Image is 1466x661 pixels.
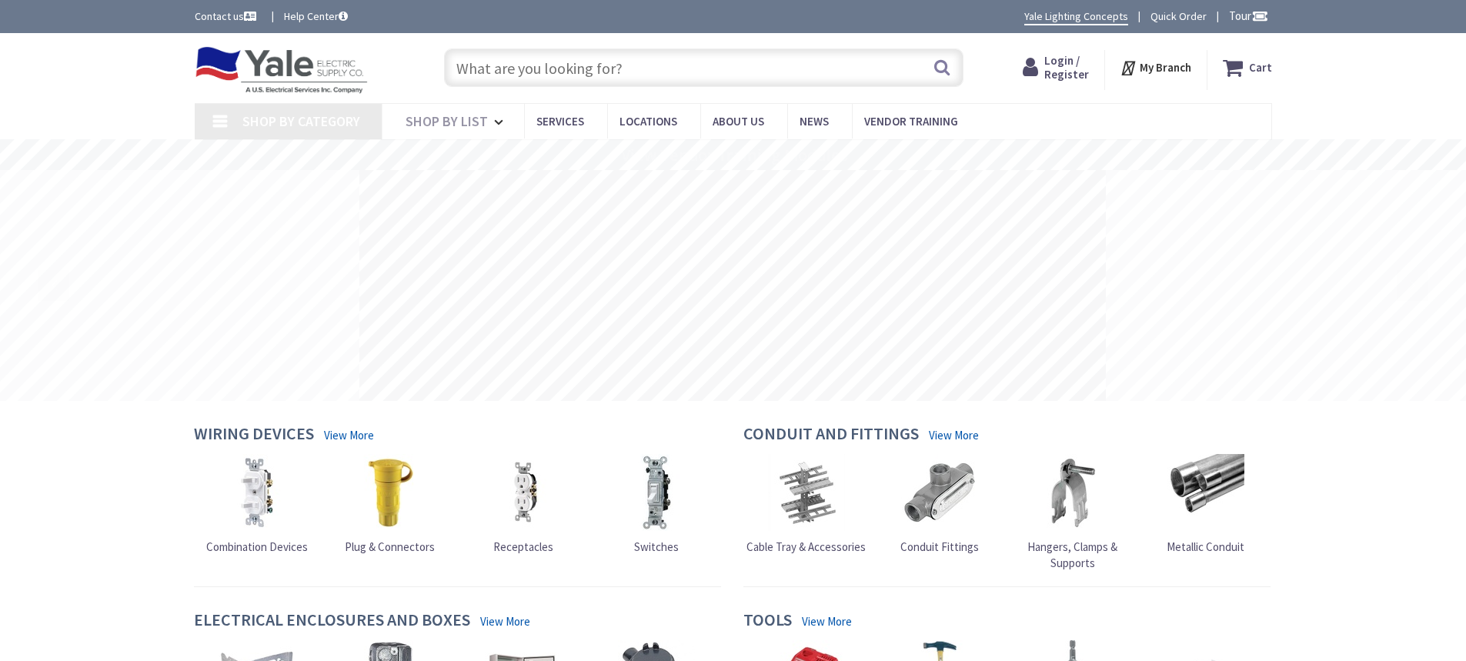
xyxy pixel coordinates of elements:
span: Combination Devices [206,539,308,554]
span: Shop By Category [242,112,360,130]
a: Plug & Connectors Plug & Connectors [345,454,435,555]
a: Login / Register [1023,54,1089,82]
span: Plug & Connectors [345,539,435,554]
img: Yale Electric Supply Co. [195,46,369,94]
span: Switches [634,539,679,554]
a: Metallic Conduit Metallic Conduit [1167,454,1244,555]
h4: Electrical Enclosures and Boxes [194,610,470,633]
a: Conduit Fittings Conduit Fittings [900,454,979,555]
img: Conduit Fittings [901,454,978,531]
a: Yale Lighting Concepts [1024,8,1128,25]
img: Combination Devices [219,454,296,531]
a: Contact us [195,8,259,24]
img: Hangers, Clamps & Supports [1034,454,1111,531]
strong: My Branch [1140,60,1191,75]
span: About Us [713,114,764,129]
strong: Cart [1249,54,1272,82]
img: Cable Tray & Accessories [768,454,845,531]
span: Tour [1229,8,1268,23]
h4: Conduit and Fittings [743,424,919,446]
img: Plug & Connectors [352,454,429,531]
a: Combination Devices Combination Devices [206,454,308,555]
a: View More [929,427,979,443]
span: Shop By List [406,112,488,130]
span: Metallic Conduit [1167,539,1244,554]
input: What are you looking for? [444,48,963,87]
span: Login / Register [1044,53,1089,82]
span: Vendor Training [864,114,958,129]
div: My Branch [1120,54,1191,82]
span: Services [536,114,584,129]
a: Cart [1223,54,1272,82]
a: Hangers, Clamps & Supports Hangers, Clamps & Supports [1010,454,1136,572]
a: Help Center [284,8,348,24]
a: Cable Tray & Accessories Cable Tray & Accessories [746,454,866,555]
span: Hangers, Clamps & Supports [1027,539,1117,570]
span: News [800,114,829,129]
span: Receptacles [493,539,553,554]
span: Locations [619,114,677,129]
h4: Wiring Devices [194,424,314,446]
img: Receptacles [485,454,562,531]
span: Cable Tray & Accessories [746,539,866,554]
a: View More [802,613,852,629]
a: View More [324,427,374,443]
img: Metallic Conduit [1167,454,1244,531]
a: Receptacles Receptacles [485,454,562,555]
span: Conduit Fittings [900,539,979,554]
h4: Tools [743,610,792,633]
a: Quick Order [1150,8,1207,24]
a: View More [480,613,530,629]
a: Switches Switches [618,454,695,555]
img: Switches [618,454,695,531]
